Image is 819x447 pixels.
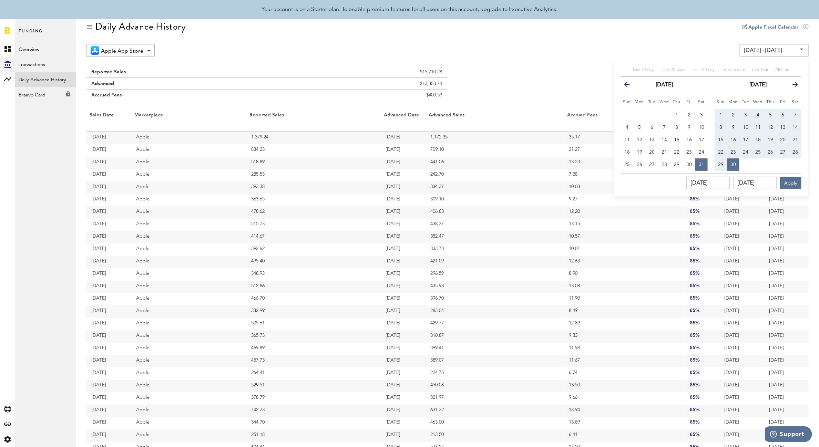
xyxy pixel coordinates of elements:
td: 85% [685,256,719,268]
td: [DATE] [380,318,425,330]
td: [DATE] [764,256,809,268]
button: 7 [789,109,801,121]
div: Your account is on a Starter plan. To enable premium features for all users on this account, upgr... [262,6,557,14]
td: [DATE] [380,144,425,157]
button: 19 [764,134,777,146]
td: [DATE] [380,293,425,305]
a: Transactions [15,56,76,72]
span: 17 [743,137,748,142]
span: Funding [19,27,43,41]
button: 2 [727,109,739,121]
span: Last 90 days [662,68,685,72]
td: 334.37 [425,181,564,194]
td: [DATE] [764,206,809,219]
span: 26 [637,162,642,167]
button: 4 [752,109,764,121]
td: 296.59 [425,268,564,281]
span: Last 30 days [633,68,655,72]
span: 6 [651,125,653,130]
th: Reported Sales [246,111,380,132]
td: [DATE] [719,293,764,305]
button: 20 [777,134,789,146]
td: [DATE] [86,318,131,330]
td: [DATE] [86,144,131,157]
button: 28 [789,146,801,158]
td: Advanced [86,77,296,90]
td: [DATE] [86,219,131,231]
small: Tuesday [742,100,749,104]
button: 24 [739,146,752,158]
td: Apple [131,144,246,157]
td: [DATE] [719,231,764,243]
button: 10 [739,121,752,134]
td: Apple [131,268,246,281]
span: 19 [768,137,773,142]
td: [DATE] [764,219,809,231]
span: 28 [662,162,667,167]
span: 9 [688,125,690,130]
span: 2 [732,113,735,117]
span: 21 [662,150,667,155]
span: 4 [757,113,759,117]
td: [DATE] [86,132,131,144]
small: Sunday [717,100,725,104]
td: [DATE] [764,243,809,256]
td: 85% [685,194,719,206]
div: Braavo Card [15,87,76,99]
td: 363.65 [246,194,380,206]
td: 435.93 [425,281,564,293]
td: [DATE] [380,157,425,169]
td: 414.67 [246,231,380,243]
span: 29 [718,162,724,167]
button: 25 [752,146,764,158]
td: [DATE] [86,169,131,181]
button: 9 [727,121,739,134]
small: Tuesday [648,100,656,104]
td: [DATE] [764,293,809,305]
span: Last 180 days [692,68,716,72]
td: 8.49 [564,305,685,318]
button: 14 [658,134,670,146]
button: 8 [715,121,727,134]
td: 8.90 [564,268,685,281]
td: 406.83 [425,206,564,219]
td: [DATE] [86,157,131,169]
td: 1,379.24 [246,132,380,144]
small: Saturday [792,100,799,104]
button: 29 [670,158,683,171]
small: Monday [635,100,644,104]
td: 396.70 [425,293,564,305]
span: 28 [792,150,798,155]
th: Advanced Date [380,111,425,132]
span: All time [775,68,789,72]
span: Support [14,5,39,11]
td: 242.70 [425,169,564,181]
td: 495.40 [246,256,380,268]
button: 23 [683,146,695,158]
small: Thursday [767,100,775,104]
button: 17 [739,134,752,146]
td: Apple [131,256,246,268]
td: 13.08 [564,281,685,293]
td: [DATE] [719,206,764,219]
button: 5 [764,109,777,121]
td: 85% [685,206,719,219]
td: 12.89 [564,318,685,330]
td: [DATE] [719,194,764,206]
button: 15 [715,134,727,146]
span: Last Year [752,68,768,72]
span: 16 [686,137,692,142]
button: 30 [727,158,739,171]
small: Friday [780,100,786,104]
td: 441.06 [425,157,564,169]
td: Apple [131,219,246,231]
td: [DATE] [380,256,425,268]
td: 85% [685,243,719,256]
span: 15 [674,137,679,142]
input: __/__/____ [686,177,730,189]
td: Reported Sales [86,63,296,77]
button: 14 [789,121,801,134]
td: [DATE] [86,268,131,281]
td: 333.73 [425,243,564,256]
span: 18 [624,150,630,155]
